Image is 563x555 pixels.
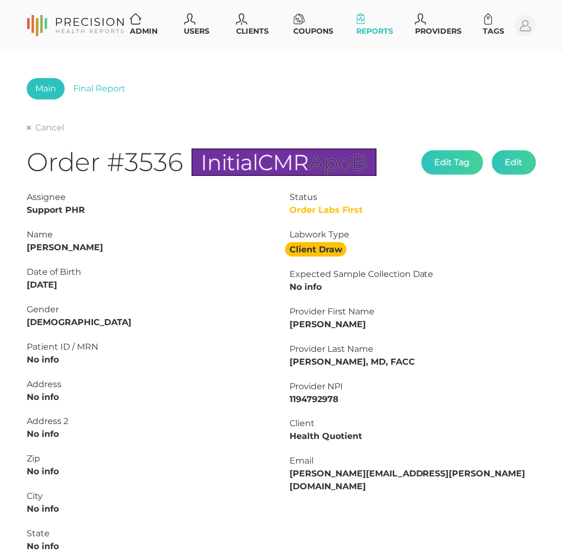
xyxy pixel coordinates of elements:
[479,10,515,41] a: Tags
[27,542,59,552] strong: No info
[27,354,59,365] strong: No info
[27,490,273,503] div: City
[27,341,273,353] div: Patient ID / MRN
[126,10,167,41] a: Admin
[27,147,377,178] h1: Order #3536
[290,431,362,442] strong: Health Quotient
[27,78,65,99] a: Main
[290,380,536,393] div: Provider NPI
[232,10,276,41] a: Clients
[492,150,536,175] button: Edit
[285,242,347,257] strong: Client Draw
[27,317,131,327] strong: [DEMOGRAPHIC_DATA]
[27,453,273,466] div: Zip
[27,266,273,279] div: Date of Birth
[290,205,363,215] span: Order Labs First
[290,305,536,318] div: Provider First Name
[290,319,366,329] strong: [PERSON_NAME]
[27,504,59,514] strong: No info
[27,205,85,215] strong: Support PHR
[290,469,526,492] strong: [PERSON_NAME][EMAIL_ADDRESS][PERSON_NAME][DOMAIN_NAME]
[27,228,273,241] div: Name
[421,150,483,175] button: Edit Tag
[180,10,220,41] a: Users
[290,418,536,430] div: Client
[290,343,536,356] div: Provider Last Name
[27,378,273,391] div: Address
[290,191,536,204] div: Status
[27,242,103,252] strong: [PERSON_NAME]
[290,455,536,468] div: Email
[290,10,340,41] a: Coupons
[27,392,59,402] strong: No info
[290,357,415,367] strong: [PERSON_NAME], MD, FACC
[290,282,322,292] strong: No info
[201,149,258,175] span: Initial
[258,149,309,175] span: CMR
[290,394,339,404] strong: 1194792978
[27,429,59,440] strong: No info
[353,10,398,41] a: Reports
[27,122,64,133] a: Cancel
[27,280,57,290] strong: [DATE]
[411,10,466,41] a: Providers
[290,268,536,281] div: Expected Sample Collection Date
[27,303,273,316] div: Gender
[27,528,273,541] div: State
[290,228,536,241] div: Labwork Type
[27,191,273,204] div: Assignee
[309,149,367,175] span: ApoB
[27,415,273,428] div: Address 2
[65,78,134,99] a: Final Report
[27,467,59,477] strong: No info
